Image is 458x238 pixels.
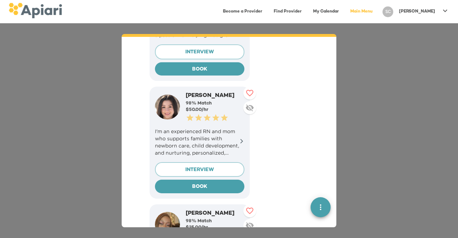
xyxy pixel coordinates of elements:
[161,183,239,191] span: BOOK
[186,107,244,113] div: $ 50.00 /hr
[186,210,244,218] div: [PERSON_NAME]
[161,48,238,57] span: INTERVIEW
[155,44,244,59] button: INTERVIEW
[155,62,244,76] button: BOOK
[243,204,256,217] button: Like
[9,3,62,18] img: logo
[219,4,267,19] a: Become a Provider
[161,65,239,74] span: BOOK
[155,128,244,156] p: I'm an experienced RN and mom who supports families with newborn care, child development, and nur...
[399,9,435,15] p: [PERSON_NAME]
[155,212,180,237] img: user-photo-123-1752784367364.jpeg
[346,4,377,19] a: Main Menu
[309,4,343,19] a: My Calendar
[311,197,331,217] button: quick menu
[161,166,238,175] span: INTERVIEW
[186,218,244,224] div: 98 % Match
[155,162,244,177] button: INTERVIEW
[243,87,256,99] button: Like
[186,100,244,107] div: 98 % Match
[269,4,306,19] a: Find Provider
[186,92,244,100] div: [PERSON_NAME]
[243,219,256,232] button: Descend provider in search
[243,101,256,114] button: Descend provider in search
[155,180,244,193] button: BOOK
[186,224,244,231] div: $ 35.00 /hr
[155,94,180,120] img: user-photo-123-1755972929013.jpeg
[383,6,393,17] div: SC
